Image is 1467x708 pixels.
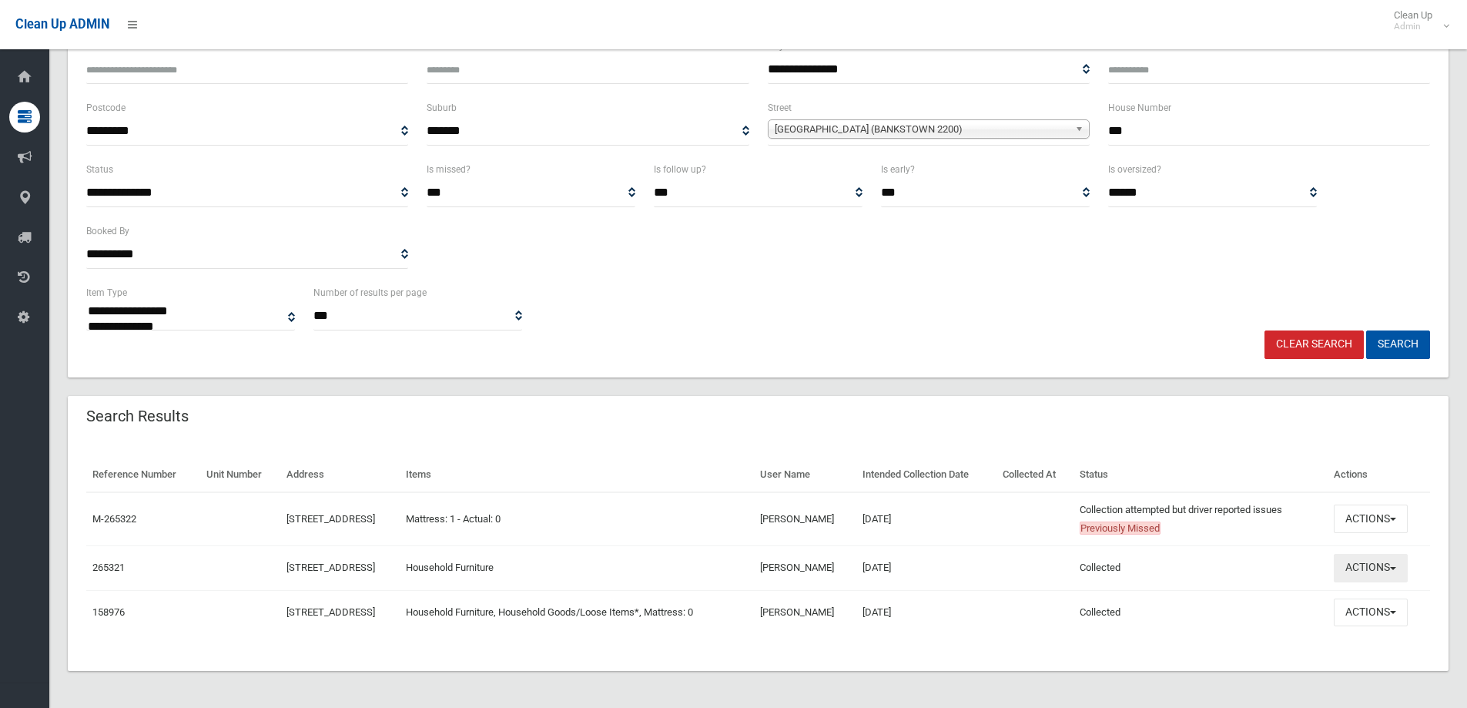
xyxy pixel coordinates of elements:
[400,458,754,492] th: Items
[856,492,996,546] td: [DATE]
[286,562,375,573] a: [STREET_ADDRESS]
[68,401,207,431] header: Search Results
[1334,599,1408,627] button: Actions
[1386,9,1448,32] span: Clean Up
[86,223,129,240] label: Booked By
[654,161,706,178] label: Is follow up?
[280,458,400,492] th: Address
[86,458,200,492] th: Reference Number
[15,17,109,32] span: Clean Up ADMIN
[286,606,375,618] a: [STREET_ADDRESS]
[1073,590,1328,634] td: Collected
[754,458,856,492] th: User Name
[856,545,996,590] td: [DATE]
[1108,161,1161,178] label: Is oversized?
[1394,21,1432,32] small: Admin
[400,590,754,634] td: Household Furniture, Household Goods/Loose Items*, Mattress: 0
[856,458,996,492] th: Intended Collection Date
[86,284,127,301] label: Item Type
[86,161,113,178] label: Status
[86,99,126,116] label: Postcode
[92,562,125,573] a: 265321
[427,161,471,178] label: Is missed?
[92,606,125,618] a: 158976
[286,513,375,525] a: [STREET_ADDRESS]
[881,161,915,178] label: Is early?
[754,590,856,634] td: [PERSON_NAME]
[313,284,427,301] label: Number of results per page
[1080,522,1161,535] span: Previously Missed
[1334,554,1408,582] button: Actions
[400,545,754,590] td: Household Furniture
[200,458,280,492] th: Unit Number
[1073,492,1328,546] td: Collection attempted but driver reported issues
[1264,331,1364,359] a: Clear Search
[996,458,1074,492] th: Collected At
[775,120,1069,139] span: [GEOGRAPHIC_DATA] (BANKSTOWN 2200)
[856,590,996,634] td: [DATE]
[754,545,856,590] td: [PERSON_NAME]
[1366,331,1430,359] button: Search
[400,492,754,546] td: Mattress: 1 - Actual: 0
[427,99,457,116] label: Suburb
[92,513,136,525] a: M-265322
[768,99,792,116] label: Street
[1073,458,1328,492] th: Status
[1334,505,1408,533] button: Actions
[1073,545,1328,590] td: Collected
[1108,99,1171,116] label: House Number
[1328,458,1430,492] th: Actions
[754,492,856,546] td: [PERSON_NAME]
